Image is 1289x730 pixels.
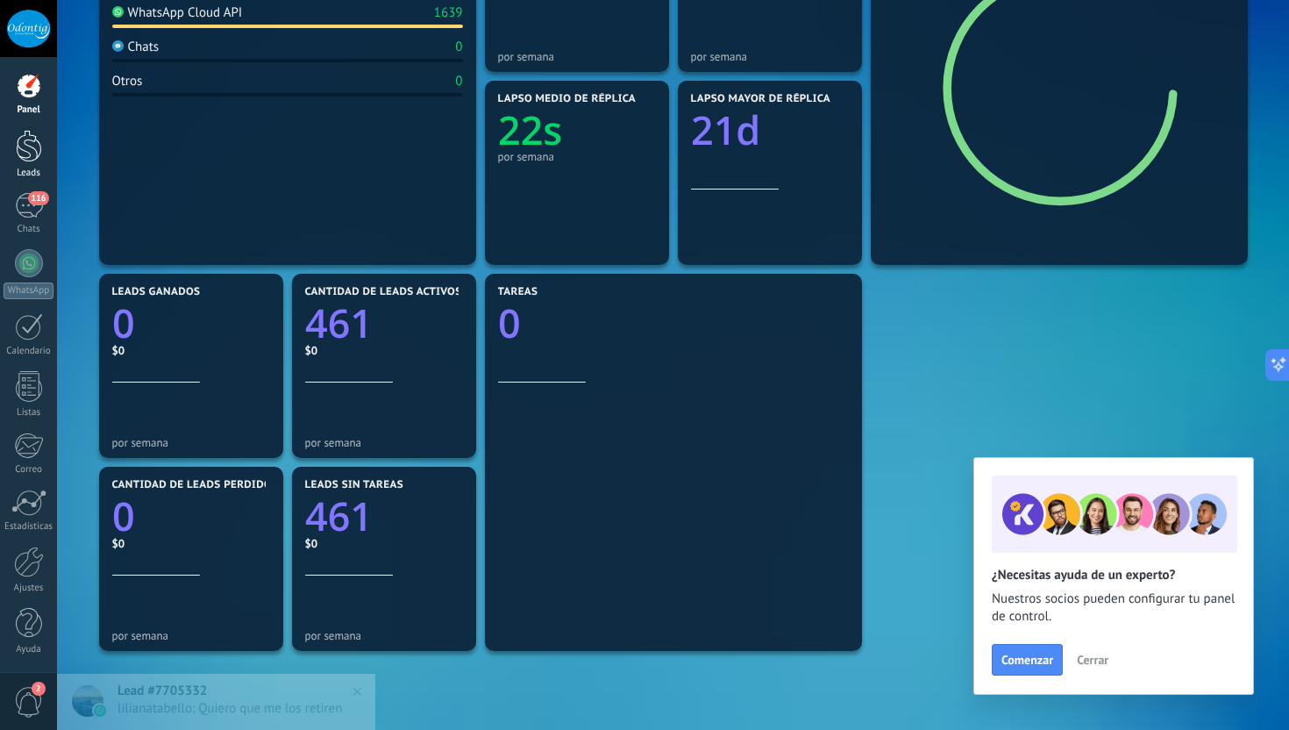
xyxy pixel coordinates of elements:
span: Lead #7705332 [118,683,207,699]
div: Otros [112,73,143,89]
div: WhatsApp Cloud API [112,4,243,21]
div: Calendario [4,346,54,357]
div: por semana [112,629,270,642]
text: 0 [112,297,135,350]
span: Cerrar [1077,654,1108,666]
div: Correo [4,464,54,476]
span: Cantidad de leads perdidos [112,479,279,491]
div: por semana [691,50,849,63]
div: Chats [4,224,54,235]
a: 461 [305,490,463,543]
div: Leads [4,168,54,179]
div: Listas [4,407,54,419]
span: Tareas [498,286,538,298]
span: Nuestros socios pueden configurar tu panel de control. [992,590,1236,626]
a: 0 [112,297,270,350]
div: Chats [112,39,160,55]
div: Estadísticas [4,521,54,533]
text: 461 [305,490,373,543]
span: lilianatabello: Quiero que me los retiren [118,700,350,717]
span: 2 [32,682,46,696]
div: $0 [112,536,270,551]
div: por semana [305,629,463,642]
div: Panel [4,104,54,116]
text: 21d [691,104,760,157]
div: por semana [305,436,463,449]
div: $0 [305,343,463,358]
span: Cantidad de leads activos [305,286,462,298]
text: 461 [305,297,373,350]
span: Lapso medio de réplica [498,93,637,105]
div: 1639 [434,4,463,21]
button: Comenzar [992,644,1063,676]
a: 21d [691,104,849,157]
a: Lead #7705332lilianatabello: Quiero que me los retiren [57,674,375,730]
div: 0 [455,73,462,89]
div: por semana [498,150,656,163]
a: 461 [305,297,463,350]
span: Comenzar [1001,654,1053,666]
h2: ¿Necesitas ayuda de un experto? [992,567,1236,583]
img: WhatsApp Cloud API [112,6,124,18]
text: 0 [112,490,135,543]
a: 0 [112,490,270,543]
a: 0 [498,297,849,350]
img: Chats [112,40,124,52]
div: Ajustes [4,583,54,594]
div: Ayuda [4,644,54,655]
span: Leads ganados [112,286,201,298]
img: close_notification.svg [345,679,370,705]
span: Lapso mayor de réplica [691,93,830,105]
button: Cerrar [1069,647,1116,673]
span: Leads sin tareas [305,479,403,491]
div: por semana [498,50,656,63]
img: waba.svg [94,705,106,717]
div: por semana [112,436,270,449]
text: 22s [498,104,562,157]
span: 116 [28,191,48,205]
text: 0 [498,297,521,350]
div: $0 [305,536,463,551]
div: $0 [112,343,270,358]
div: 0 [455,39,462,55]
div: WhatsApp [4,283,53,299]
